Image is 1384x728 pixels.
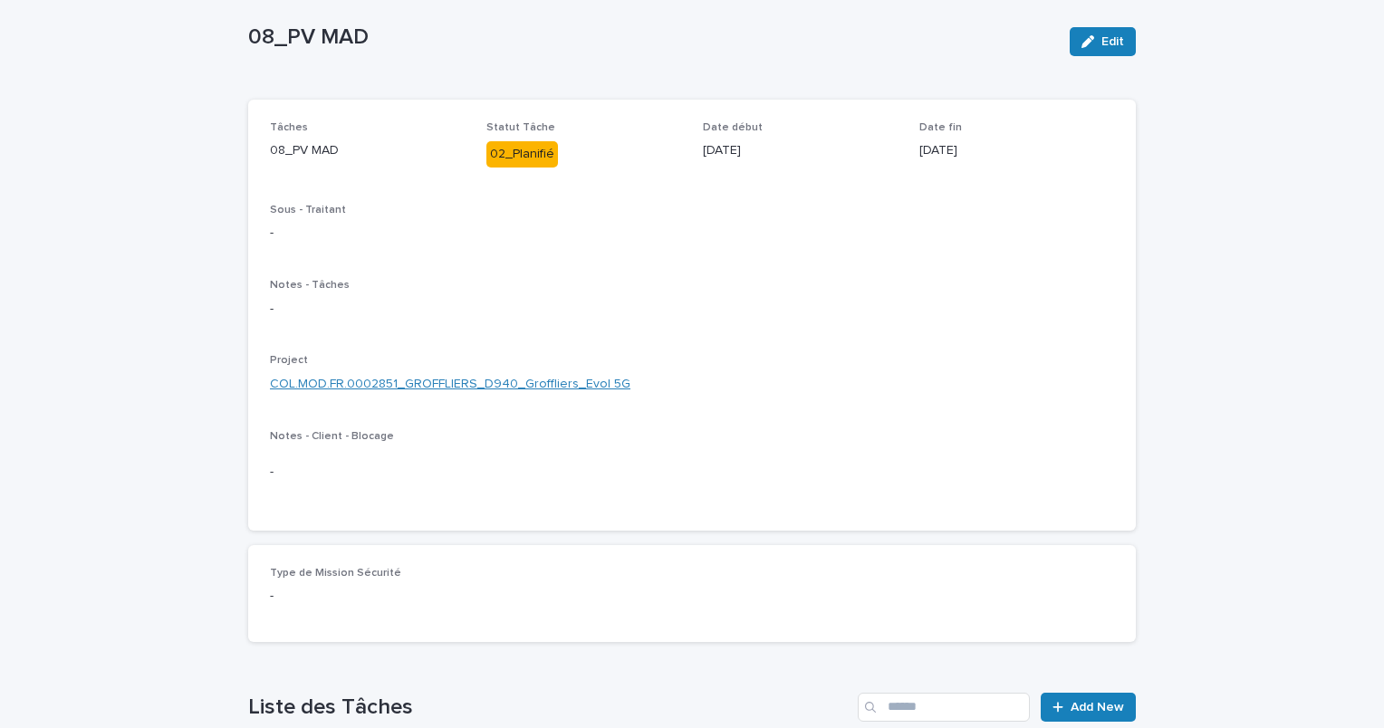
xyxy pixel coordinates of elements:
[270,141,465,160] p: 08_PV MAD
[248,24,1055,51] p: 08_PV MAD
[248,694,851,721] h1: Liste des Tâches
[270,587,537,606] p: -
[858,693,1030,722] input: Search
[919,122,962,133] span: Date fin
[270,375,630,394] a: COL.MOD.FR.0002851_GROFFLIERS_D940_Groffliers_Evol 5G
[1101,35,1124,48] span: Edit
[270,300,1114,319] p: -
[919,141,1114,160] p: [DATE]
[270,205,346,216] span: Sous - Traitant
[1041,693,1136,722] a: Add New
[1070,27,1136,56] button: Edit
[1071,701,1124,714] span: Add New
[270,122,308,133] span: Tâches
[270,224,1114,243] p: -
[270,463,1114,482] p: -
[486,122,555,133] span: Statut Tâche
[270,355,308,366] span: Project
[270,568,401,579] span: Type de Mission Sécurité
[486,141,558,168] div: 02_Planifié
[270,280,350,291] span: Notes - Tâches
[703,141,898,160] p: [DATE]
[270,431,394,442] span: Notes - Client - Blocage
[703,122,763,133] span: Date début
